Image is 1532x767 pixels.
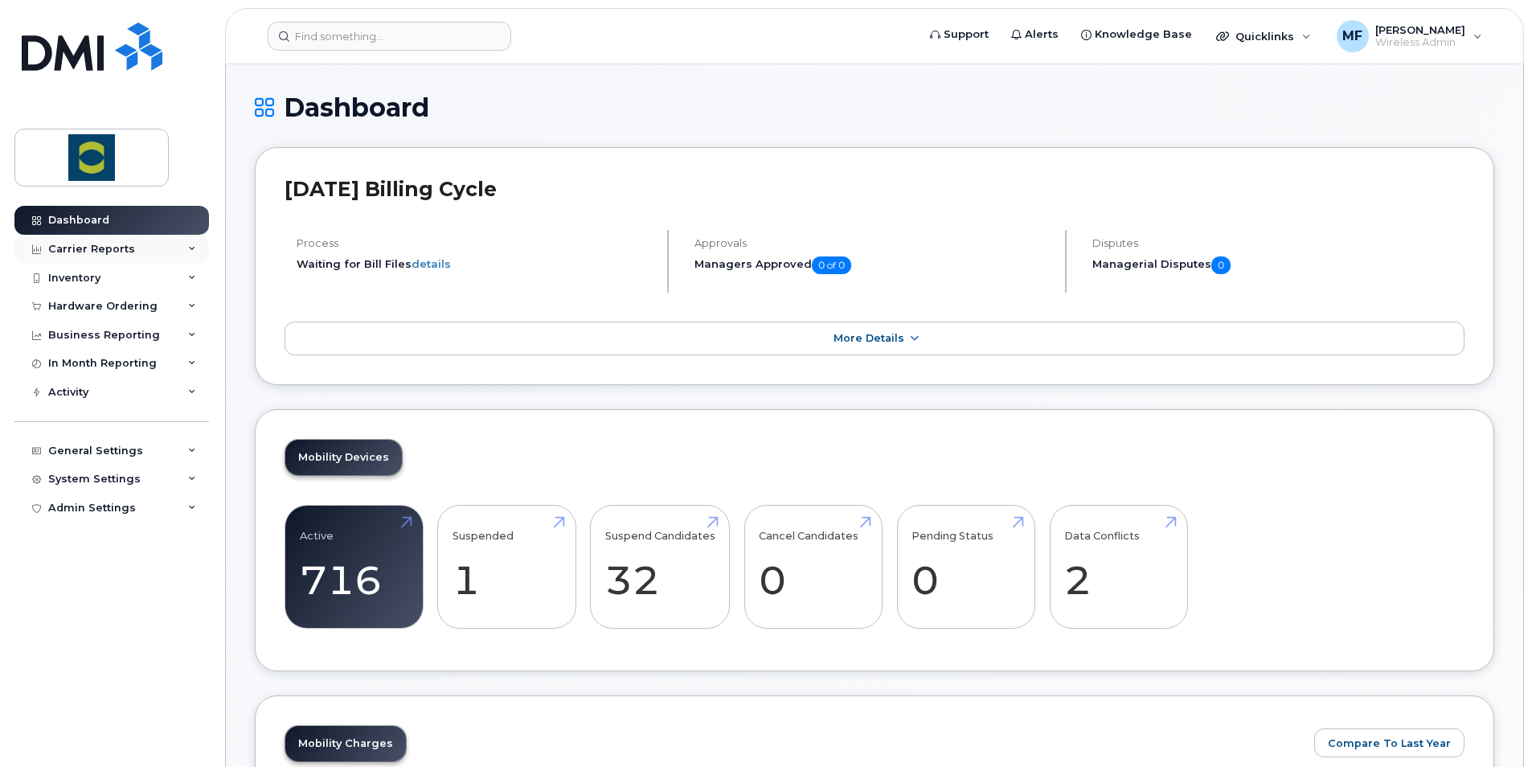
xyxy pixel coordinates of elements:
[300,514,408,620] a: Active 716
[812,256,851,274] span: 0 of 0
[834,332,904,344] span: More Details
[1328,736,1451,751] span: Compare To Last Year
[285,177,1464,201] h2: [DATE] Billing Cycle
[297,237,653,249] h4: Process
[911,514,1020,620] a: Pending Status 0
[1064,514,1173,620] a: Data Conflicts 2
[1092,256,1464,274] h5: Managerial Disputes
[759,514,867,620] a: Cancel Candidates 0
[694,256,1051,274] h5: Managers Approved
[1092,237,1464,249] h4: Disputes
[1211,256,1231,274] span: 0
[412,257,451,270] a: details
[1314,728,1464,757] button: Compare To Last Year
[285,440,402,475] a: Mobility Devices
[605,514,715,620] a: Suspend Candidates 32
[297,256,653,272] li: Waiting for Bill Files
[453,514,561,620] a: Suspended 1
[285,726,406,761] a: Mobility Charges
[255,93,1494,121] h1: Dashboard
[694,237,1051,249] h4: Approvals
